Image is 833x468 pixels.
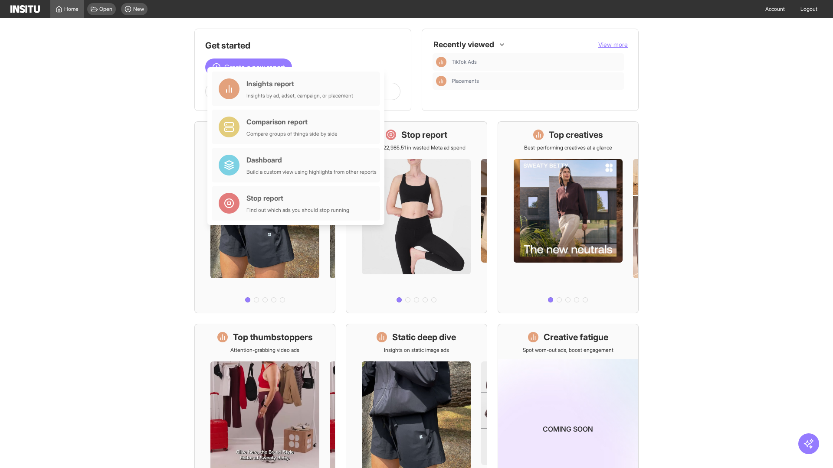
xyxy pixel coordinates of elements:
[549,129,603,141] h1: Top creatives
[233,331,313,343] h1: Top thumbstoppers
[230,347,299,354] p: Attention-grabbing video ads
[452,78,479,84] span: Placements
[246,169,377,175] div: Build a custom view using highlights from other reports
[246,92,353,99] div: Insights by ad, adset, campaign, or placement
[246,193,349,203] div: Stop report
[367,144,466,151] p: Save £22,985.51 in wasted Meta ad spend
[194,121,335,313] a: What's live nowSee all active ads instantly
[133,6,144,13] span: New
[392,331,456,343] h1: Static deep dive
[346,121,487,313] a: Stop reportSave £22,985.51 in wasted Meta ad spend
[99,6,112,13] span: Open
[452,58,477,65] span: TikTok Ads
[598,41,628,48] span: View more
[246,117,338,127] div: Comparison report
[205,58,292,76] button: Create a new report
[246,207,349,214] div: Find out which ads you should stop running
[498,121,639,313] a: Top creativesBest-performing creatives at a glance
[436,57,446,67] div: Insights
[246,155,377,165] div: Dashboard
[436,76,446,86] div: Insights
[524,144,612,151] p: Best-performing creatives at a glance
[224,62,285,72] span: Create a new report
[452,78,621,84] span: Placements
[246,130,338,137] div: Compare groups of things side by side
[384,347,449,354] p: Insights on static image ads
[64,6,79,13] span: Home
[401,129,447,141] h1: Stop report
[205,39,400,52] h1: Get started
[452,58,621,65] span: TikTok Ads
[246,78,353,89] div: Insights report
[598,40,628,49] button: View more
[10,5,40,13] img: Logo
